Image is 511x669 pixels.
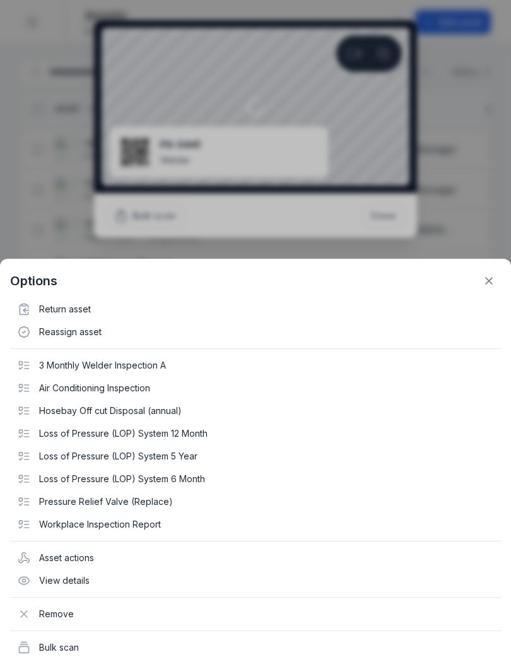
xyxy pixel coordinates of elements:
div: View details [10,569,501,592]
strong: Options [10,272,57,290]
div: Loss of Pressure (LOP) System 6 Month [10,468,501,490]
div: Bulk scan [10,636,501,659]
div: Asset actions [10,547,501,569]
div: Air Conditioning Inspection [10,377,501,400]
div: Pressure Relief Valve (Replace) [10,490,501,513]
div: Workplace Inspection Report [10,513,501,536]
div: Loss of Pressure (LOP) System 5 Year [10,445,501,468]
div: Return asset [10,298,501,321]
div: 3 Monthly Welder Inspection A [10,354,501,377]
div: Remove [10,603,501,625]
div: Hosebay Off cut Disposal (annual) [10,400,501,422]
div: Loss of Pressure (LOP) System 12 Month [10,422,501,445]
div: Reassign asset [10,321,501,343]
